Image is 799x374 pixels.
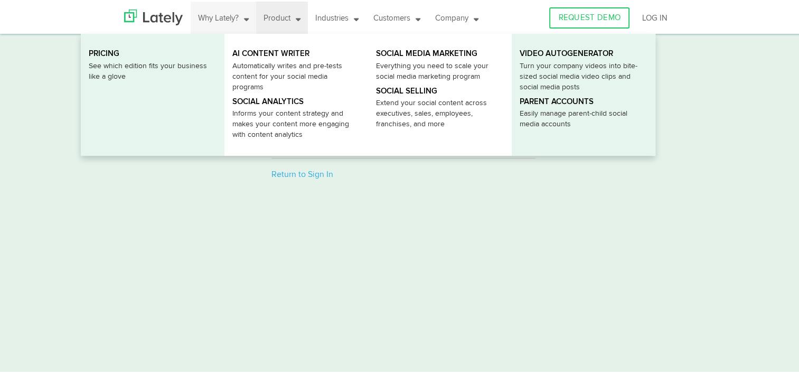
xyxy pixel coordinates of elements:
a: Social Selling [376,86,504,95]
p: See which edition fits your business like a glove [89,59,217,80]
a: PRICING [89,48,217,57]
p: Informs your content strategy and makes your content more engaging with content analytics [232,107,360,138]
p: Extend your social content across executives, sales, employees, franchises, and more [376,96,504,128]
img: Lately [124,8,183,24]
p: Easily manage parent-child social media accounts [520,107,647,128]
p: Turn your company videos into bite-sized social media video clips and social media posts [520,59,647,91]
p: Automatically writes and pre-tests content for your social media programs [232,59,360,91]
a: Parent Accounts [520,96,647,105]
a: SOCIAL ANALYTICS [232,96,360,105]
a: Social Media Marketing [376,48,504,57]
a: Return to Sign In [271,169,333,177]
p: Everything you need to scale your social media marketing program [376,59,504,80]
a: REQUEST DEMO [549,6,629,27]
a: AI CONTENT WRITER [232,48,360,57]
a: Video Autogenerator [520,48,647,57]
